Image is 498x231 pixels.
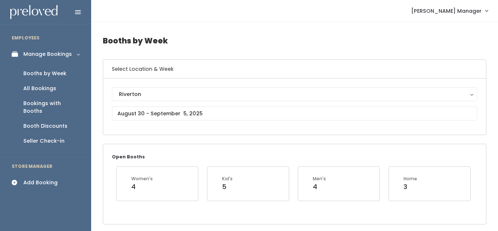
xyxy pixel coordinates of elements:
[103,31,486,51] h4: Booths by Week
[222,176,233,182] div: Kid's
[313,176,326,182] div: Men's
[222,182,233,192] div: 5
[10,5,58,19] img: preloved logo
[112,107,477,120] input: August 30 - September 5, 2025
[404,176,417,182] div: Home
[313,182,326,192] div: 4
[23,70,66,77] div: Booths by Week
[23,85,56,92] div: All Bookings
[112,154,145,160] small: Open Booths
[23,122,67,130] div: Booth Discounts
[103,60,486,78] h6: Select Location & Week
[404,3,495,19] a: [PERSON_NAME] Manager
[23,100,79,115] div: Bookings with Booths
[119,90,470,98] div: Riverton
[411,7,482,15] span: [PERSON_NAME] Manager
[23,50,72,58] div: Manage Bookings
[404,182,417,192] div: 3
[23,137,65,145] div: Seller Check-in
[131,176,153,182] div: Women's
[112,87,477,101] button: Riverton
[23,179,58,186] div: Add Booking
[131,182,153,192] div: 4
